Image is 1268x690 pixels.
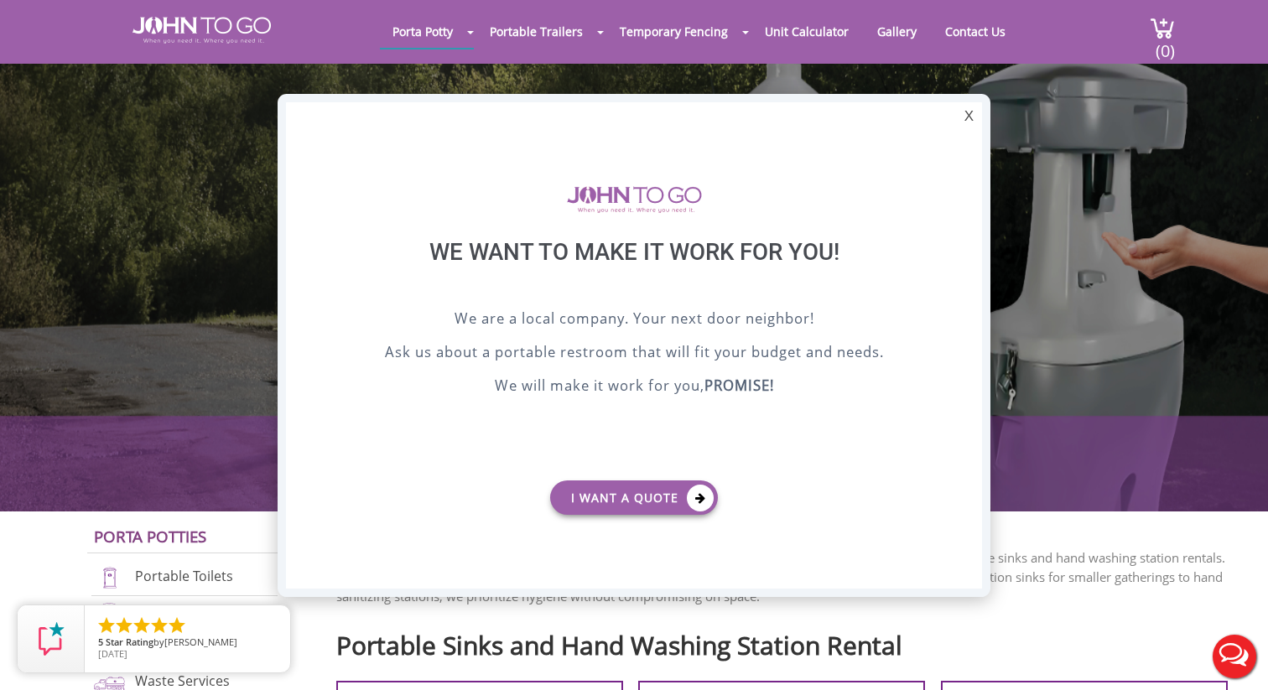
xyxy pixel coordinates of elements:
img: Review Rating [34,622,68,656]
img: logo of viptogo [567,186,702,213]
span: by [98,637,277,649]
li:  [132,615,152,636]
p: Ask us about a portable restroom that will fit your budget and needs. [328,341,940,366]
span: [PERSON_NAME] [164,636,237,648]
b: PROMISE! [704,376,774,395]
li:  [114,615,134,636]
p: We will make it work for you, [328,375,940,400]
div: X [956,102,982,131]
li:  [96,615,117,636]
span: 5 [98,636,103,648]
div: We want to make it work for you! [328,238,940,308]
span: [DATE] [98,647,127,660]
p: We are a local company. Your next door neighbor! [328,308,940,333]
button: Live Chat [1201,623,1268,690]
li:  [149,615,169,636]
a: I want a Quote [550,480,718,515]
span: Star Rating [106,636,153,648]
li:  [167,615,187,636]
